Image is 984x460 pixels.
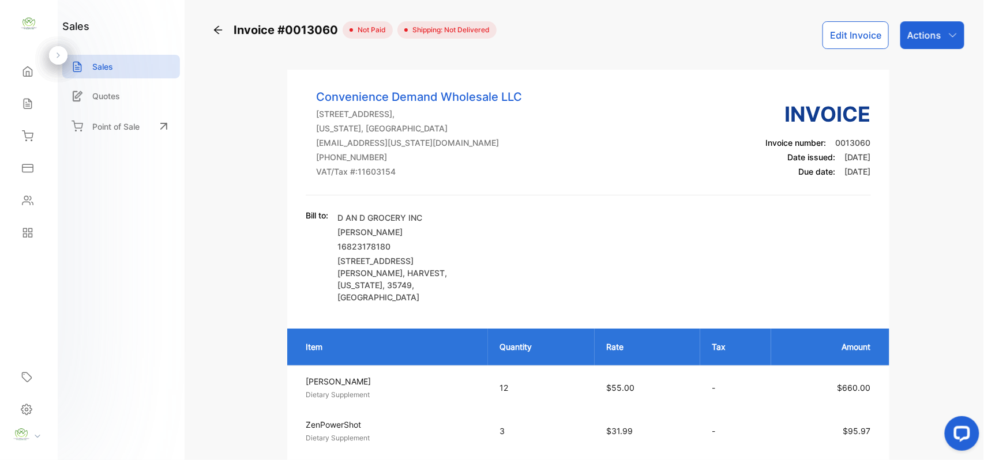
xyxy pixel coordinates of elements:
p: - [712,382,760,394]
span: 0013060 [836,138,871,148]
p: [EMAIL_ADDRESS][US_STATE][DOMAIN_NAME] [316,137,522,149]
a: Quotes [62,84,180,108]
span: Shipping: Not Delivered [408,25,490,35]
p: Amount [783,341,870,353]
img: logo [20,15,37,32]
p: Item [306,341,476,353]
p: Rate [606,341,689,353]
p: Quantity [499,341,583,353]
span: [DATE] [845,152,871,162]
span: $55.00 [606,383,634,393]
iframe: LiveChat chat widget [936,412,984,460]
span: $31.99 [606,426,633,436]
h3: Invoice [766,99,871,130]
p: Actions [907,28,941,42]
span: not paid [353,25,386,35]
p: VAT/Tax #: 11603154 [316,165,522,178]
p: Dietary Supplement [306,433,479,443]
p: Convenience Demand Wholesale LLC [316,88,522,105]
span: Invoice #0013060 [234,21,343,39]
p: Bill to: [306,209,328,221]
p: Tax [712,341,760,353]
span: , HARVEST [403,268,445,278]
p: 16823178180 [337,240,470,252]
img: profile [13,426,30,443]
button: Actions [900,21,964,49]
a: Point of Sale [62,114,180,139]
a: Sales [62,55,180,78]
span: $660.00 [837,383,871,393]
span: [DATE] [845,167,871,176]
p: ZenPowerShot [306,418,479,431]
p: [PHONE_NUMBER] [316,151,522,163]
h1: sales [62,18,89,34]
p: Dietary Supplement [306,390,479,400]
p: Point of Sale [92,120,140,133]
span: [STREET_ADDRESS][PERSON_NAME] [337,256,414,278]
p: 3 [499,425,583,437]
p: - [712,425,760,437]
p: D AN D GROCERY INC [337,212,470,224]
span: Due date: [799,167,836,176]
p: [PERSON_NAME] [337,226,470,238]
p: [PERSON_NAME] [306,375,479,387]
span: , 35749 [382,280,412,290]
span: $95.97 [843,426,871,436]
p: Sales [92,61,113,73]
p: Quotes [92,90,120,102]
p: [US_STATE], [GEOGRAPHIC_DATA] [316,122,522,134]
span: Invoice number: [766,138,827,148]
p: [STREET_ADDRESS], [316,108,522,120]
span: Date issued: [788,152,836,162]
button: Edit Invoice [822,21,889,49]
p: 12 [499,382,583,394]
